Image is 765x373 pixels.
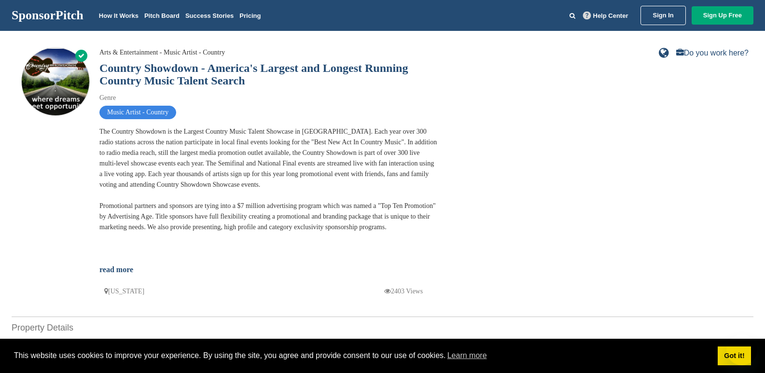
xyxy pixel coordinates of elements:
[99,12,139,19] a: How It Works
[185,12,234,19] a: Success Stories
[640,6,685,25] a: Sign In
[12,321,753,334] h2: Property Details
[104,285,144,297] p: [US_STATE]
[144,12,180,19] a: Pitch Board
[692,6,753,25] a: Sign Up Free
[99,265,133,274] a: read more
[384,285,423,297] p: 2403 Views
[676,49,749,57] a: Do you work here?
[99,126,437,276] div: The Country Showdown is the Largest Country Music Talent Showcase in [GEOGRAPHIC_DATA]. Each year...
[718,346,751,366] a: dismiss cookie message
[99,62,408,87] a: Country Showdown - America's Largest and Longest Running Country Music Talent Search
[726,334,757,365] iframe: Button to launch messaging window
[22,49,89,116] img: Sponsorpitch & Country Showdown - America's Largest and Longest Running Country Music Talent Search
[99,93,437,103] div: Genre
[12,9,83,22] a: SponsorPitch
[581,10,630,21] a: Help Center
[99,106,176,119] span: Music Artist - Country
[239,12,261,19] a: Pricing
[99,47,225,58] div: Arts & Entertainment - Music Artist - Country
[446,348,488,363] a: learn more about cookies
[14,348,710,363] span: This website uses cookies to improve your experience. By using the site, you agree and provide co...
